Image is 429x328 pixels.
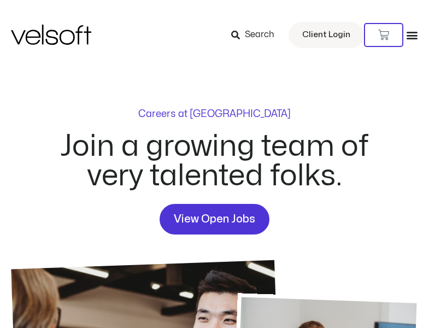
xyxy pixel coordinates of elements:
[289,22,364,48] a: Client Login
[174,210,255,228] span: View Open Jobs
[160,204,269,235] a: View Open Jobs
[302,28,350,42] span: Client Login
[245,28,274,42] span: Search
[48,132,382,191] h2: Join a growing team of very talented folks.
[406,29,418,41] div: Menu Toggle
[138,109,291,119] p: Careers at [GEOGRAPHIC_DATA]
[11,25,91,45] img: Velsoft Training Materials
[231,26,282,44] a: Search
